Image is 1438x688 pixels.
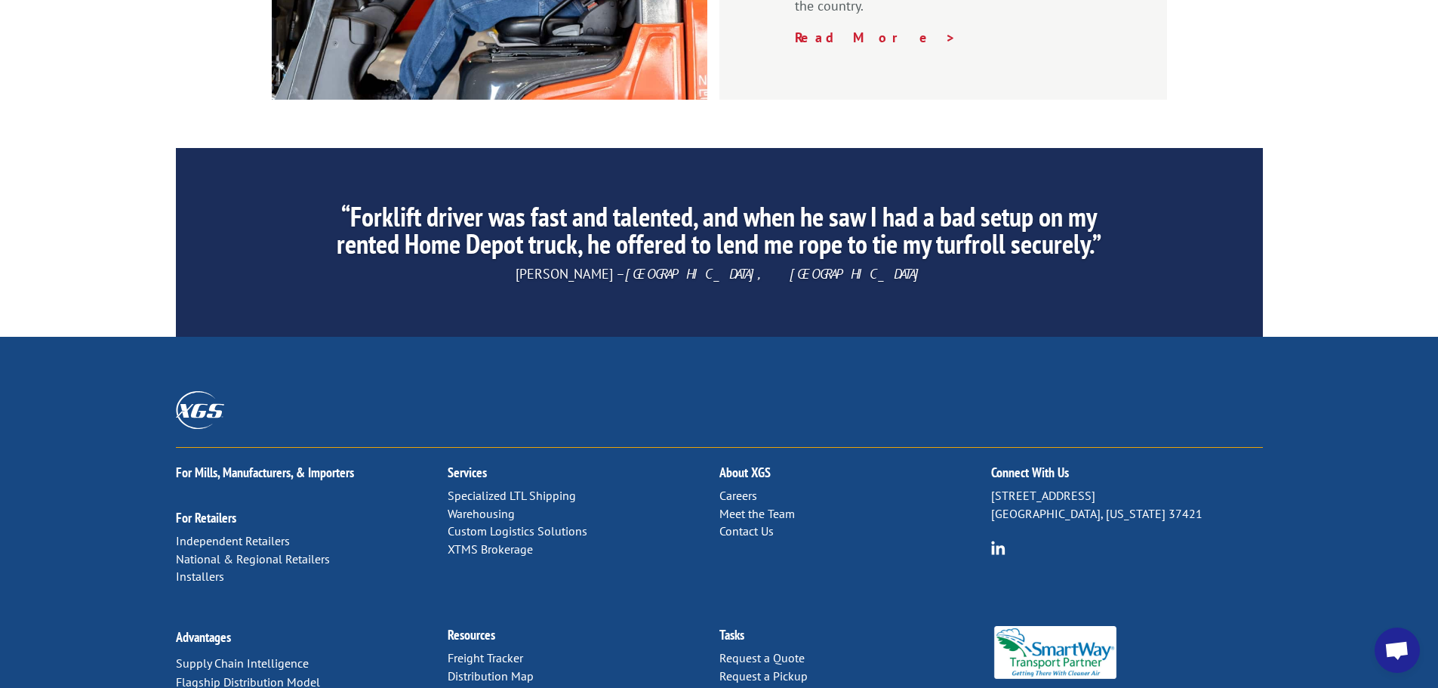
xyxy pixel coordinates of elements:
[1375,628,1420,673] div: Open chat
[448,464,487,481] a: Services
[719,668,808,683] a: Request a Pickup
[448,626,495,643] a: Resources
[719,628,991,649] h2: Tasks
[991,487,1263,523] p: [STREET_ADDRESS] [GEOGRAPHIC_DATA], [US_STATE] 37421
[448,506,515,521] a: Warehousing
[795,29,956,46] a: Read More >
[448,488,576,503] a: Specialized LTL Shipping
[516,265,922,282] span: [PERSON_NAME] –
[176,391,224,428] img: XGS_Logos_ALL_2024_All_White
[176,464,354,481] a: For Mills, Manufacturers, & Importers
[719,464,771,481] a: About XGS
[991,466,1263,487] h2: Connect With Us
[448,668,534,683] a: Distribution Map
[448,650,523,665] a: Freight Tracker
[719,506,795,521] a: Meet the Team
[448,523,587,538] a: Custom Logistics Solutions
[719,488,757,503] a: Careers
[448,541,533,557] a: XTMS Brokerage
[991,626,1120,679] img: Smartway_Logo
[991,541,1005,555] img: group-6
[719,650,805,665] a: Request a Quote
[719,523,774,538] a: Contact Us
[176,509,236,526] a: For Retailers
[176,551,330,566] a: National & Regional Retailers
[176,628,231,646] a: Advantages
[317,203,1120,265] h2: “Forklift driver was fast and talented, and when he saw I had a bad setup on my rented Home Depot...
[625,265,922,282] em: [GEOGRAPHIC_DATA], [GEOGRAPHIC_DATA]
[176,533,290,548] a: Independent Retailers
[176,569,224,584] a: Installers
[176,656,309,671] a: Supply Chain Intelligence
